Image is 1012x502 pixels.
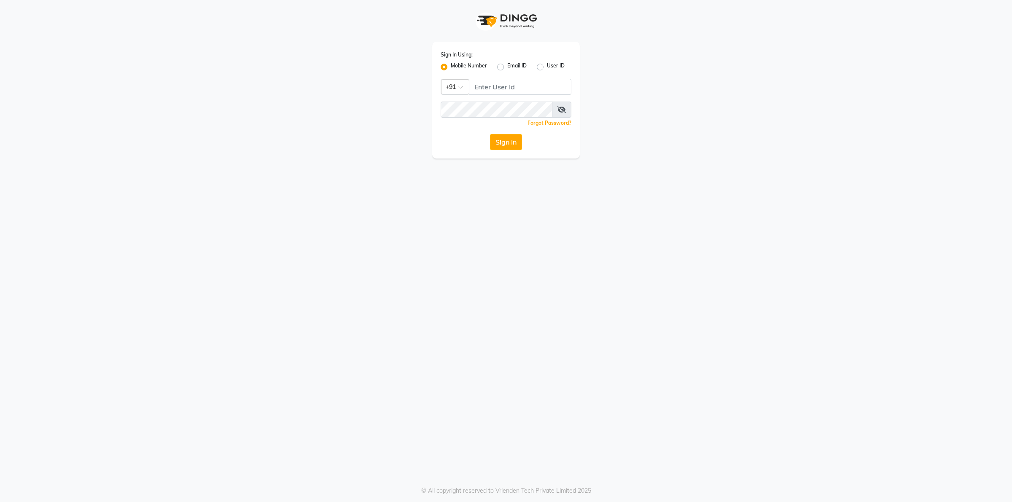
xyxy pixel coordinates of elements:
label: Mobile Number [451,62,487,72]
input: Username [441,102,552,118]
label: Email ID [507,62,527,72]
label: Sign In Using: [441,51,473,59]
img: logo1.svg [472,8,540,33]
button: Sign In [490,134,522,150]
input: Username [469,79,571,95]
a: Forgot Password? [528,120,571,126]
label: User ID [547,62,565,72]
